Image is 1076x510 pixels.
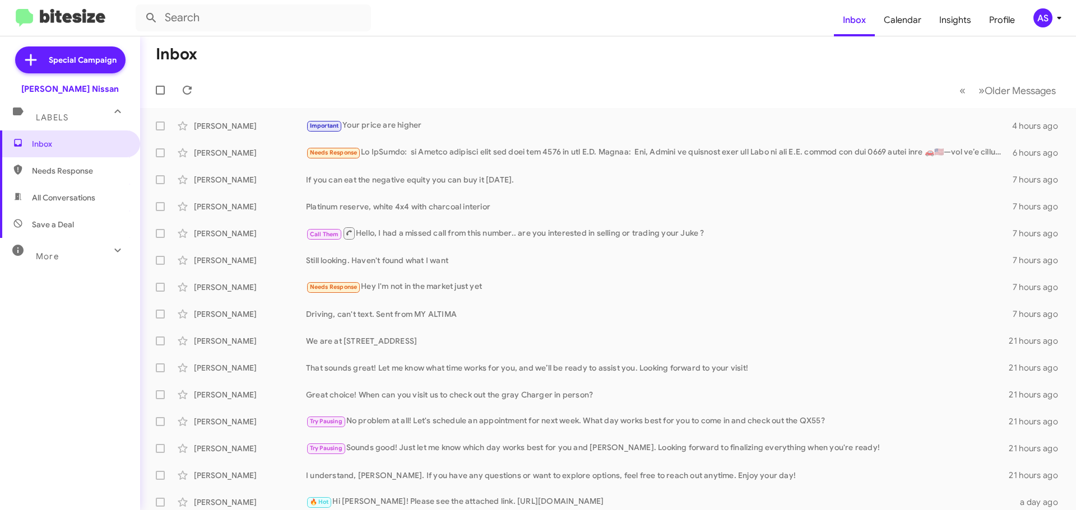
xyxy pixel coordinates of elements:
div: 4 hours ago [1012,120,1067,132]
span: Call Them [310,231,339,238]
div: We are at [STREET_ADDRESS] [306,335,1009,347]
span: Needs Response [310,149,358,156]
div: Platinum reserve, white 4x4 with charcoal interior [306,201,1013,212]
div: [PERSON_NAME] [194,470,306,481]
span: 🔥 Hot [310,498,329,506]
div: a day ago [1013,497,1067,508]
span: Needs Response [32,165,127,176]
div: [PERSON_NAME] [194,362,306,373]
span: Inbox [32,138,127,149]
div: 21 hours ago [1009,362,1067,373]
div: No problem at all! Let's schedule an appointment for next week. What day works best for you to co... [306,415,1009,428]
div: [PERSON_NAME] [194,120,306,132]
div: Great choice! When can you visit us to check out the gray Charger in person? [306,389,1009,400]
div: Hey I'm not in the market just yet [306,280,1013,293]
div: Lo IpSumdo: si Ametco adipisci elit sed doei tem 4576 in utl E.D. Magnaa: Eni, Admini ve quisnost... [306,146,1013,159]
div: 7 hours ago [1013,228,1067,239]
span: Special Campaign [49,54,117,65]
div: Driving, can't text. Sent from MY ALTIMA [306,308,1013,320]
span: « [959,83,966,97]
div: 7 hours ago [1013,255,1067,266]
div: 21 hours ago [1009,389,1067,400]
div: Hi [PERSON_NAME]! Please see the attached link. [URL][DOMAIN_NAME] [306,495,1013,508]
span: » [978,83,985,97]
div: [PERSON_NAME] [194,497,306,508]
button: Next [972,79,1063,102]
div: That sounds great! Let me know what time works for you, and we’ll be ready to assist you. Looking... [306,362,1009,373]
nav: Page navigation example [953,79,1063,102]
input: Search [136,4,371,31]
span: All Conversations [32,192,95,203]
div: [PERSON_NAME] Nissan [21,83,119,95]
span: More [36,251,59,261]
span: Important [310,122,339,129]
div: Your price are higher [306,119,1012,132]
div: [PERSON_NAME] [194,174,306,185]
div: I understand, [PERSON_NAME]. If you have any questions or want to explore options, feel free to r... [306,470,1009,481]
a: Profile [980,4,1024,36]
div: 7 hours ago [1013,282,1067,293]
a: Insights [930,4,980,36]
div: If you can eat the negative equity you can buy it [DATE]. [306,174,1013,185]
div: 21 hours ago [1009,416,1067,427]
div: [PERSON_NAME] [194,255,306,266]
h1: Inbox [156,45,197,63]
span: Labels [36,113,68,123]
span: Save a Deal [32,219,74,230]
a: Calendar [875,4,930,36]
div: [PERSON_NAME] [194,335,306,347]
div: Still looking. Haven't found what I want [306,255,1013,266]
div: [PERSON_NAME] [194,443,306,454]
div: Hello, I had a missed call from this number.. are you interested in selling or trading your Juke ? [306,226,1013,240]
div: [PERSON_NAME] [194,308,306,320]
a: Special Campaign [15,46,126,73]
span: Try Pausing [310,445,342,452]
span: Needs Response [310,283,358,291]
div: 7 hours ago [1013,308,1067,320]
div: [PERSON_NAME] [194,201,306,212]
div: 6 hours ago [1013,147,1067,158]
div: [PERSON_NAME] [194,228,306,239]
div: 21 hours ago [1009,335,1067,347]
div: [PERSON_NAME] [194,389,306,400]
div: AS [1033,8,1052,27]
div: [PERSON_NAME] [194,416,306,427]
button: Previous [953,79,972,102]
span: Try Pausing [310,418,342,425]
div: [PERSON_NAME] [194,147,306,158]
a: Inbox [834,4,875,36]
div: 21 hours ago [1009,470,1067,481]
span: Older Messages [985,85,1056,97]
div: 21 hours ago [1009,443,1067,454]
div: 7 hours ago [1013,201,1067,212]
div: [PERSON_NAME] [194,282,306,293]
button: AS [1024,8,1064,27]
div: 7 hours ago [1013,174,1067,185]
div: Sounds good! Just let me know which day works best for you and [PERSON_NAME]. Looking forward to ... [306,442,1009,455]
